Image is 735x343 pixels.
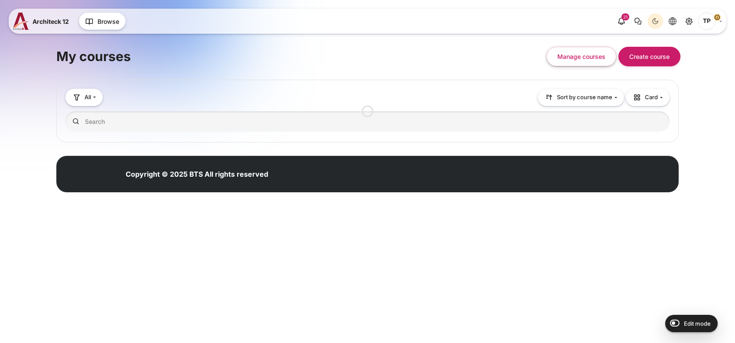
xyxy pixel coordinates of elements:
span: Browse [98,17,119,26]
button: Manage courses [546,47,616,66]
strong: Copyright © 2025 BTS All rights reserved [126,170,268,178]
h1: My courses [56,48,131,65]
span: Sort by course name [557,93,612,102]
a: A12 A12 Architeck 12 [13,13,72,30]
div: Show notification window with 21 new notifications [614,13,629,29]
div: 21 [621,13,629,20]
section: Course overview [56,80,679,142]
input: Search [65,111,670,132]
a: Site administration [681,13,697,29]
button: Create course [618,47,680,66]
button: Light Mode Dark Mode [647,13,663,29]
a: User menu [698,13,722,30]
section: Content [56,25,679,142]
span: Thanyaphon Pongpaichet [698,13,715,30]
span: Edit mode [684,320,711,327]
button: Grouping drop-down menu [65,89,103,106]
button: Browse [79,13,126,30]
span: Architeck 12 [33,17,69,26]
button: Sorting drop-down menu [538,89,624,106]
img: A12 [13,13,29,30]
div: Dark Mode [649,15,662,28]
button: Display drop-down menu [626,89,670,106]
div: Course overview controls [65,89,670,133]
span: All [85,93,91,102]
span: Card [633,93,658,102]
button: Languages [665,13,680,29]
button: There are 0 unread conversations [630,13,646,29]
